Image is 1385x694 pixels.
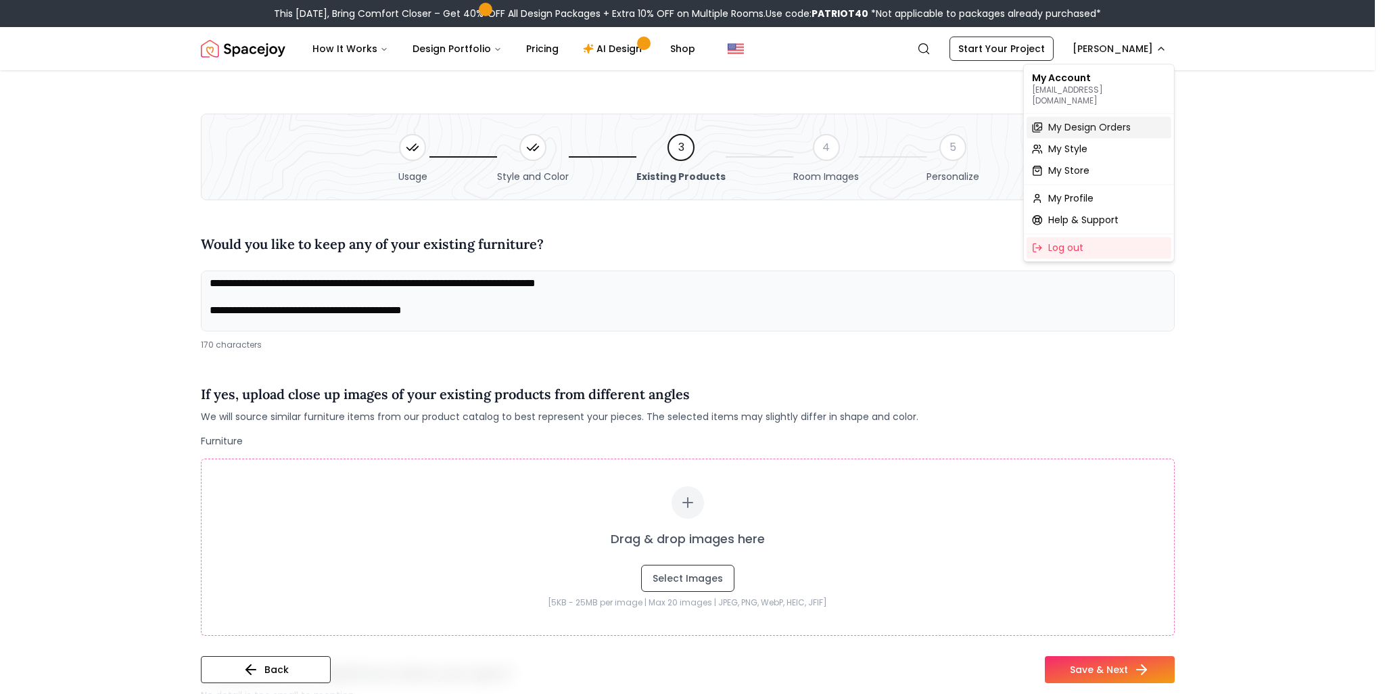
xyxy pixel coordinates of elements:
[1027,67,1171,110] div: My Account
[1048,164,1089,177] span: My Store
[1048,213,1119,227] span: Help & Support
[1027,116,1171,138] a: My Design Orders
[1048,191,1094,205] span: My Profile
[1048,120,1131,134] span: My Design Orders
[1032,85,1166,106] p: [EMAIL_ADDRESS][DOMAIN_NAME]
[1027,187,1171,209] a: My Profile
[1048,241,1083,254] span: Log out
[1027,160,1171,181] a: My Store
[1048,142,1087,156] span: My Style
[1023,64,1175,262] div: [PERSON_NAME]
[1027,138,1171,160] a: My Style
[1027,209,1171,231] a: Help & Support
